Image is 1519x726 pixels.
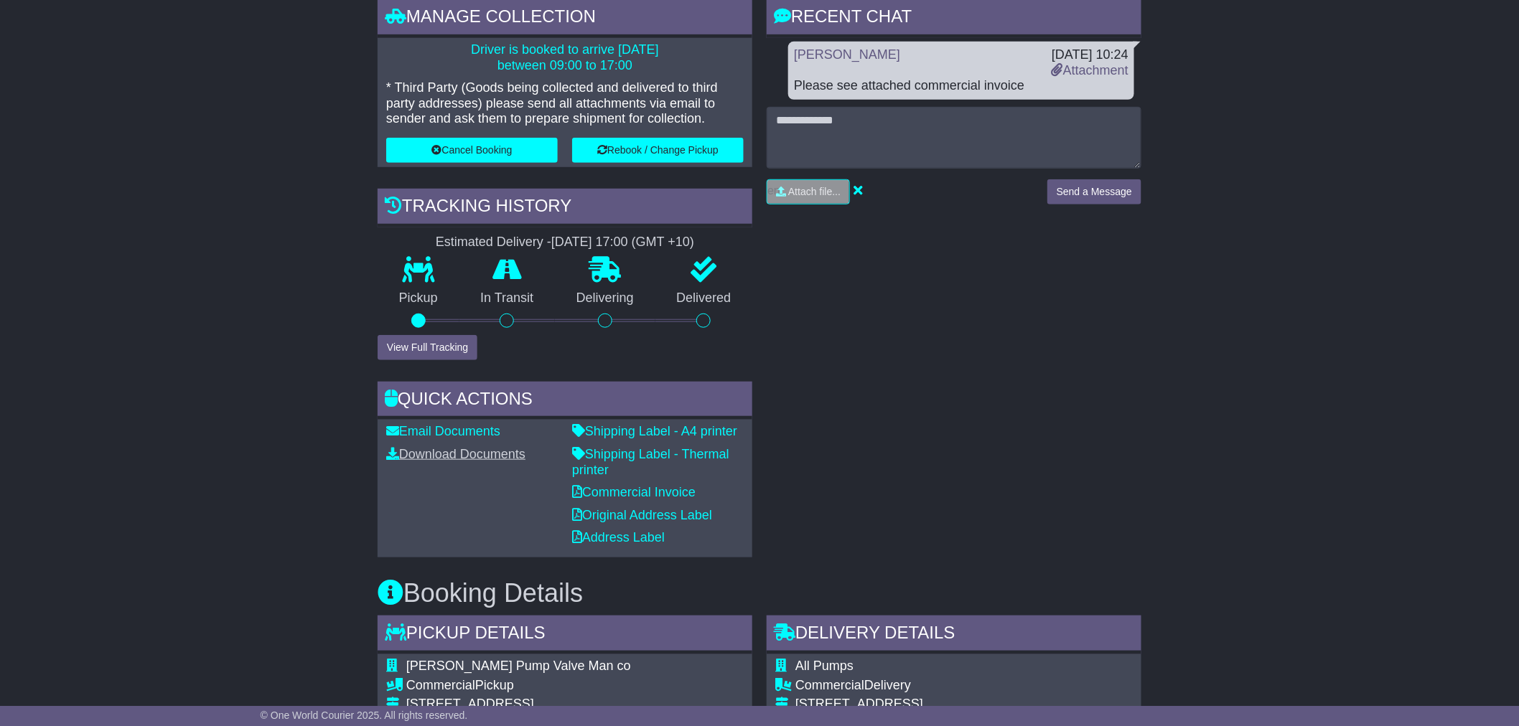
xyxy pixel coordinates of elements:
div: Delivery Details [767,616,1141,654]
p: In Transit [459,291,556,306]
span: © One World Courier 2025. All rights reserved. [261,709,468,721]
p: Delivered [655,291,753,306]
button: Cancel Booking [386,138,558,163]
div: Pickup [406,678,744,694]
h3: Booking Details [378,579,1141,608]
a: Email Documents [386,424,500,438]
div: [STREET_ADDRESS] [795,697,1121,712]
button: Send a Message [1047,179,1141,204]
a: Download Documents [386,447,525,461]
span: Commercial [406,678,475,692]
a: Address Label [572,530,665,544]
button: Rebook / Change Pickup [572,138,744,163]
p: Pickup [378,291,459,306]
button: View Full Tracking [378,335,477,360]
p: Delivering [555,291,655,306]
div: Delivery [795,678,1121,694]
p: * Third Party (Goods being collected and delivered to third party addresses) please send all atta... [386,80,744,127]
a: Shipping Label - A4 printer [572,424,737,438]
div: [STREET_ADDRESS] [406,697,744,712]
div: Quick Actions [378,382,752,420]
div: Pickup Details [378,616,752,654]
div: Please see attached commercial invoice [794,78,1128,94]
p: Driver is booked to arrive [DATE] between 09:00 to 17:00 [386,42,744,73]
a: Original Address Label [572,508,712,522]
span: Commercial [795,678,864,692]
div: Estimated Delivery - [378,235,752,250]
div: [DATE] 17:00 (GMT +10) [551,235,694,250]
div: Tracking history [378,189,752,227]
a: Shipping Label - Thermal printer [572,447,729,477]
a: [PERSON_NAME] [794,47,900,62]
span: All Pumps [795,659,854,673]
span: [PERSON_NAME] Pump Valve Man co [406,659,631,673]
a: Attachment [1052,63,1128,77]
div: [DATE] 10:24 [1052,47,1128,63]
a: Commercial Invoice [572,485,696,499]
